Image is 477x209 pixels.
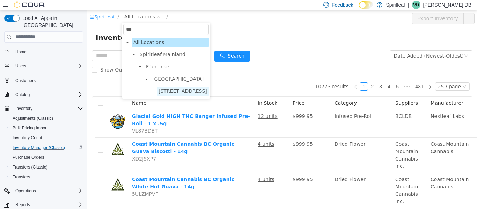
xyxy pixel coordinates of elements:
[45,166,147,179] a: Coast Mountain Cannabis BC Organic White Hot Guava - 14g
[298,72,306,80] a: 4
[63,64,122,73] span: Ontario
[205,103,226,109] span: $999.95
[13,104,83,113] span: Inventory
[281,72,289,80] a: 2
[22,102,39,120] img: Glacial Gold HIGH THC Banger Infused Pre-Roll - 1 x .5g hero shot
[45,90,59,95] span: Name
[308,131,331,158] span: Coast Mountain Cannabis Inc.
[7,133,86,143] button: Inventory Count
[46,29,77,35] span: All Locations
[386,1,405,9] p: Spiritleaf
[15,92,30,97] span: Catalog
[244,163,305,198] td: Dried Flower
[308,166,331,194] span: Coast Mountain Cannabis Inc.
[205,166,226,172] span: $999.95
[13,201,33,209] button: Reports
[15,188,36,194] span: Operations
[343,166,381,179] span: Coast Mountain Cannabis
[10,173,33,181] a: Transfers
[1,186,86,196] button: Operations
[10,114,83,122] span: Adjustments (Classic)
[10,153,83,162] span: Purchase Orders
[10,134,45,142] a: Inventory Count
[15,202,30,208] span: Reports
[266,74,270,79] i: icon: left
[423,1,471,9] p: [PERSON_NAME] DB
[10,124,83,132] span: Bulk Pricing Import
[272,72,281,80] li: 1
[341,74,345,79] i: icon: right
[170,166,187,172] u: 4 units
[15,49,27,55] span: Home
[13,174,30,180] span: Transfers
[377,43,381,48] i: icon: down
[7,143,86,152] button: Inventory Manager (Classic)
[10,163,50,171] a: Transfers (Classic)
[10,163,83,171] span: Transfers (Classic)
[7,123,86,133] button: Bulk Pricing Import
[7,162,86,172] button: Transfers (Classic)
[244,99,305,127] td: Infused Pre-Roll
[308,103,324,109] span: BCLDB
[38,30,42,34] i: icon: caret-down
[13,115,53,121] span: Adjustments (Classic)
[332,1,353,8] span: Feedback
[308,90,331,95] span: Suppliers
[228,72,261,80] li: 10773 results
[412,1,420,9] div: Valerie DB
[13,76,38,85] a: Customers
[13,125,48,131] span: Bulk Pricing Import
[1,75,86,85] button: Customers
[51,55,54,58] i: icon: caret-down
[1,104,86,113] button: Inventory
[45,118,71,123] span: VL87BDBT
[51,39,122,49] span: Spiritleaf Mainland
[15,78,36,83] span: Customers
[10,143,83,152] span: Inventory Manager (Classic)
[10,57,61,62] span: Show Out of Stock
[30,4,31,9] span: /
[57,67,61,70] i: icon: caret-down
[306,72,314,80] a: 5
[7,113,86,123] button: Adjustments (Classic)
[71,78,120,83] span: [STREET_ADDRESS]
[59,53,82,59] span: Franchise
[247,90,270,95] span: Category
[13,135,42,141] span: Inventory Count
[45,131,147,144] a: Coast Mountain Cannabis BC Organic Guava Biscotti - 14g
[1,61,86,71] button: Users
[15,63,26,69] span: Users
[14,1,45,8] img: Cova
[45,43,48,46] i: icon: caret-down
[36,14,122,24] input: filter select
[339,72,347,80] li: Next Page
[1,47,86,57] button: Home
[13,90,32,99] button: Catalog
[343,131,381,144] span: Coast Mountain Cannabis
[22,165,39,183] img: Coast Mountain Cannabis BC Organic White Hot Guava - 14g hero shot
[13,155,44,160] span: Purchase Orders
[10,114,56,122] a: Adjustments (Classic)
[22,130,39,148] img: Coast Mountain Cannabis BC Organic Guava Biscotti - 14g hero shot
[351,72,374,80] div: 25 / page
[1,90,86,99] button: Catalog
[289,72,298,80] li: 3
[413,1,419,9] span: VD
[127,40,163,51] button: icon: searchSearch
[244,127,305,163] td: Dried Flower
[376,2,387,14] button: icon: ellipsis
[326,72,338,80] a: 431
[13,62,83,70] span: Users
[44,27,122,37] span: All Locations
[57,52,122,61] span: Franchise
[375,74,379,79] i: icon: down
[324,2,376,14] button: Export Inventory
[13,90,83,99] span: Catalog
[13,47,83,56] span: Home
[314,72,325,80] li: Next 5 Pages
[2,4,7,9] i: icon: shop
[205,90,217,95] span: Price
